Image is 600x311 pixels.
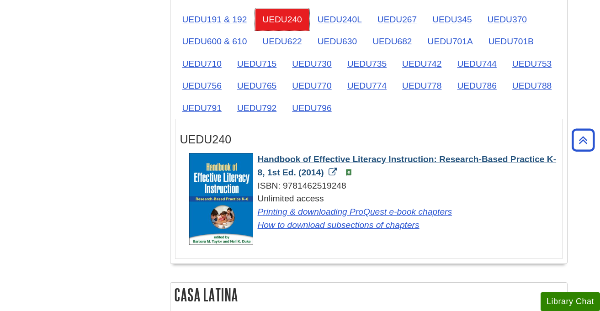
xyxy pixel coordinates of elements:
[310,8,369,31] a: UEDU240L
[285,74,339,97] a: UEDU770
[180,133,558,146] h3: UEDU240
[425,8,479,31] a: UEDU345
[340,74,394,97] a: UEDU774
[255,8,309,31] a: UEDU240
[285,53,339,75] a: UEDU730
[420,30,480,53] a: UEDU701A
[568,134,598,146] a: Back to Top
[480,8,534,31] a: UEDU370
[189,179,558,193] div: ISBN: 9781462519248
[175,53,229,75] a: UEDU710
[230,97,284,119] a: UEDU792
[230,53,284,75] a: UEDU715
[170,283,567,307] h2: Casa Latina
[340,53,394,75] a: UEDU735
[258,154,557,177] a: Link opens in new window
[395,53,449,75] a: UEDU742
[365,30,419,53] a: UEDU682
[310,30,364,53] a: UEDU630
[450,53,504,75] a: UEDU744
[258,207,452,216] a: Link opens in new window
[345,169,352,176] img: e-Book
[370,8,424,31] a: UEDU267
[189,192,558,232] div: Unlimited access
[285,97,339,119] a: UEDU796
[258,220,419,230] a: Link opens in new window
[395,74,449,97] a: UEDU778
[175,97,229,119] a: UEDU791
[481,30,541,53] a: UEDU701B
[175,74,229,97] a: UEDU756
[189,153,253,245] img: Cover Art
[255,30,309,53] a: UEDU622
[175,8,255,31] a: UEDU191 & 192
[541,292,600,311] button: Library Chat
[505,74,559,97] a: UEDU788
[258,154,557,177] span: Handbook of Effective Literacy Instruction: Research-Based Practice K-8, 1st Ed. (2014)
[175,30,255,53] a: UEDU600 & 610
[230,74,284,97] a: UEDU765
[505,53,559,75] a: UEDU753
[450,74,504,97] a: UEDU786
